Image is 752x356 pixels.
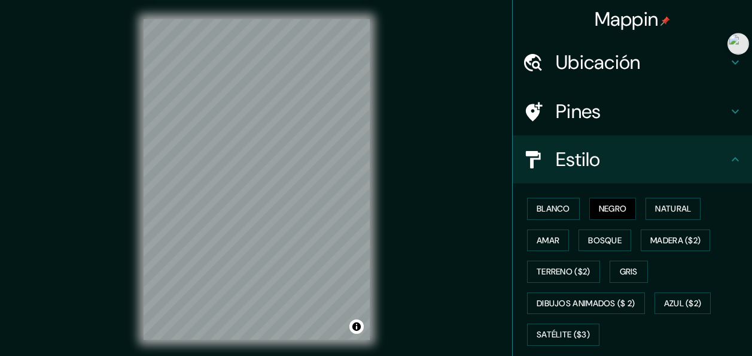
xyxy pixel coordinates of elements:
[610,261,648,283] button: Gris
[527,198,580,220] button: Blanco
[537,264,590,279] font: Terreno ($2)
[527,292,645,315] button: Dibujos animados ($ 2)
[595,7,659,32] font: Mappin
[654,292,711,315] button: Azul ($2)
[527,324,599,346] button: Satélite ($3)
[588,233,622,248] font: Bosque
[599,201,627,216] font: Negro
[646,309,739,343] iframe: Help widget launcher
[537,233,559,248] font: Amar
[660,16,670,26] img: pin-icon.png
[620,264,638,279] font: Gris
[537,296,635,311] font: Dibujos animados ($ 2)
[513,38,752,86] div: Ubicación
[579,230,631,252] button: Bosque
[537,327,590,342] font: Satélite ($3)
[650,233,701,248] font: Madera ($2)
[556,50,728,74] h4: Ubicación
[664,296,702,311] font: Azul ($2)
[641,230,710,252] button: Madera ($2)
[556,147,728,171] h4: Estilo
[527,230,569,252] button: Amar
[144,19,370,340] canvas: Mapa
[513,88,752,135] div: Pines
[655,201,691,216] font: Natural
[556,99,728,123] h4: Pines
[589,198,637,220] button: Negro
[513,135,752,183] div: Estilo
[527,261,600,283] button: Terreno ($2)
[537,201,570,216] font: Blanco
[646,198,701,220] button: Natural
[349,319,364,334] button: Alternar atribución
